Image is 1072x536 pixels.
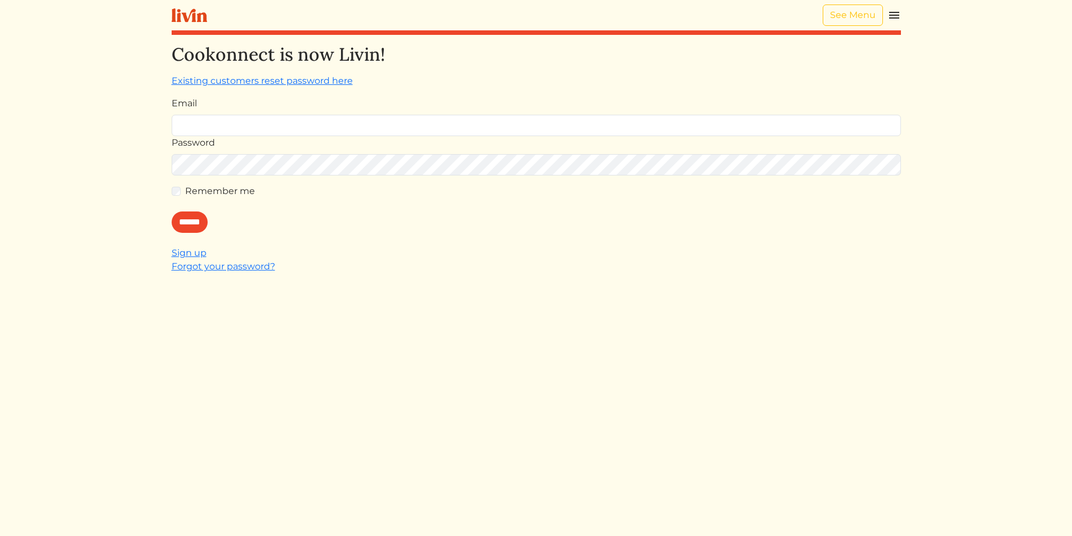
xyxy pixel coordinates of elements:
img: livin-logo-a0d97d1a881af30f6274990eb6222085a2533c92bbd1e4f22c21b4f0d0e3210c.svg [172,8,207,22]
a: Forgot your password? [172,261,275,272]
h2: Cookonnect is now Livin! [172,44,901,65]
img: menu_hamburger-cb6d353cf0ecd9f46ceae1c99ecbeb4a00e71ca567a856bd81f57e9d8c17bb26.svg [887,8,901,22]
label: Remember me [185,184,255,198]
a: See Menu [823,4,883,26]
label: Email [172,97,197,110]
a: Sign up [172,247,207,258]
label: Password [172,136,215,150]
a: Existing customers reset password here [172,75,353,86]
